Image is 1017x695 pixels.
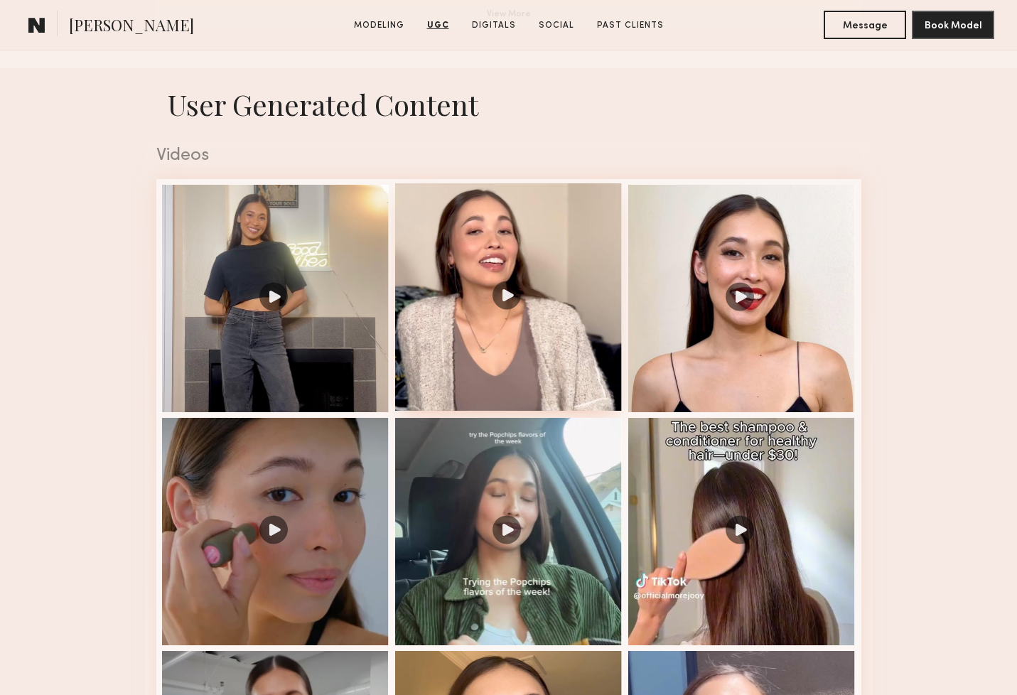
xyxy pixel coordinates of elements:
[912,18,994,31] a: Book Model
[824,11,906,39] button: Message
[912,11,994,39] button: Book Model
[533,19,580,32] a: Social
[69,14,194,39] span: [PERSON_NAME]
[591,19,669,32] a: Past Clients
[145,85,873,123] h1: User Generated Content
[156,146,861,165] div: Videos
[466,19,522,32] a: Digitals
[421,19,455,32] a: UGC
[348,19,410,32] a: Modeling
